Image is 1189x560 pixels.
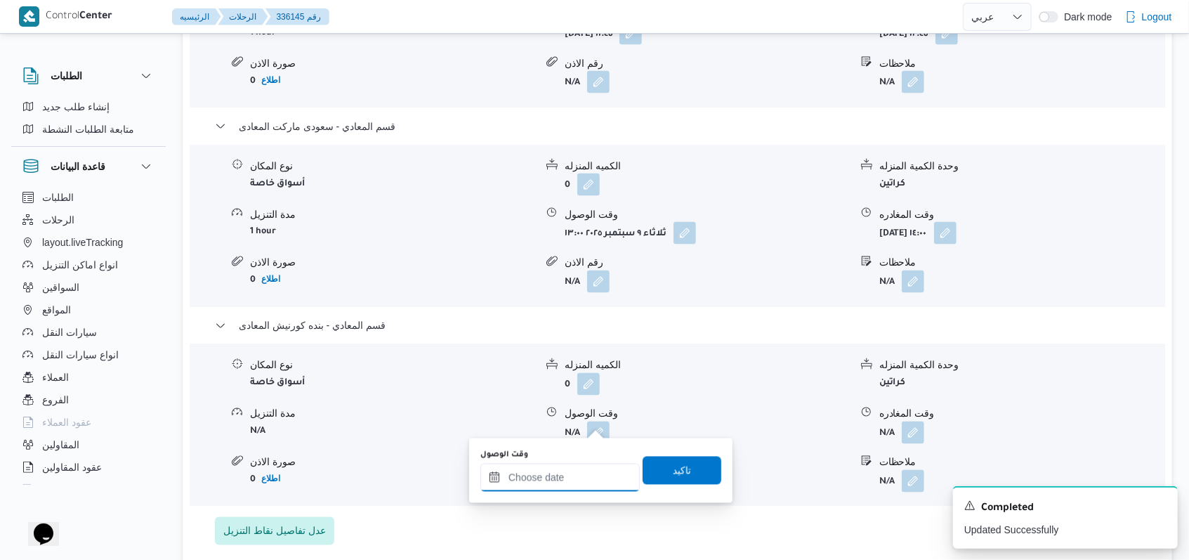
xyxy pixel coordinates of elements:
button: عدل تفاصيل نقاط التنزيل [215,517,334,545]
button: قسم المعادي - بنده كورنيش المعادى [215,318,1141,334]
button: السواقين [17,276,160,299]
button: الطلبات [22,67,155,84]
button: عقود العملاء [17,411,160,434]
span: إنشاء طلب جديد [42,98,110,115]
div: الكميه المنزله [565,159,850,174]
div: Notification [964,499,1167,517]
button: الطلبات [17,186,160,209]
b: 1 hour [250,228,276,237]
b: Center [80,11,113,22]
button: الفروع [17,389,160,411]
div: وحدة الكمية المنزله [879,358,1164,373]
div: قسم المعادي - بنده كورنيش المعادى [190,344,1165,507]
button: تاكيد [643,457,721,485]
div: قسم المعادي - سعودى ماركت المعادى [190,145,1165,307]
span: تاكيد [673,462,691,479]
b: [DATE] ١٢:٤٥ [879,30,928,40]
button: انواع اماكن التنزيل [17,254,160,276]
div: مدة التنزيل [250,407,535,422]
iframe: chat widget [14,504,59,546]
span: Logout [1142,8,1172,25]
b: اطلاع [261,275,280,285]
button: متابعة الطلبات النشطة [17,118,160,141]
span: العملاء [42,369,69,386]
div: ملاحظات [879,455,1164,470]
button: اطلاع [256,471,286,488]
div: قاعدة البيانات [11,186,166,490]
span: سيارات النقل [42,324,97,341]
button: الرحلات [218,8,268,25]
button: الرئيسيه [172,8,221,25]
span: متابعة الطلبات النشطة [42,121,134,138]
div: وقت المغادره [879,407,1164,422]
span: عقود العملاء [42,414,91,431]
button: اجهزة التليفون [17,478,160,501]
span: الرحلات [42,211,74,228]
b: كراتين [879,379,906,389]
button: اطلاع [256,72,286,89]
button: عقود المقاولين [17,456,160,478]
h3: الطلبات [51,67,82,84]
div: رقم الاذن [565,56,850,71]
b: N/A [879,429,895,439]
b: أسواق خاصة [250,379,305,389]
div: صورة الاذن [250,455,535,470]
b: اطلاع [261,75,280,85]
div: وحدة الكمية المنزله [879,159,1164,174]
b: [DATE] ١٤:٠٠ [879,230,927,240]
div: مدة التنزيل [250,207,535,222]
div: الكميه المنزله [565,358,850,373]
div: نوع المكان [250,358,535,373]
div: رقم الاذن [565,256,850,271]
div: نوع المكان [250,159,535,174]
b: N/A [879,478,895,488]
button: اطلاع [256,271,286,288]
span: انواع سيارات النقل [42,346,119,363]
span: انواع اماكن التنزيل [42,256,118,273]
p: Updated Successfully [964,523,1167,538]
button: سيارات النقل [17,321,160,344]
button: قاعدة البيانات [22,158,155,175]
button: إنشاء طلب جديد [17,96,160,118]
b: 0 [250,276,256,286]
b: [DATE] ١١:٤٥ [565,30,612,40]
b: كراتين [879,179,906,189]
span: اجهزة التليفون [42,481,100,498]
button: Logout [1119,3,1178,31]
button: المقاولين [17,434,160,456]
input: Press the down key to open a popover containing a calendar. [480,464,640,492]
div: وقت المغادره [879,207,1164,222]
b: 0 [565,181,570,191]
span: الفروع [42,391,69,408]
b: ثلاثاء ٩ سبتمبر ٢٠٢٥ ١٣:٠٠ [565,230,666,240]
button: المواقع [17,299,160,321]
button: العملاء [17,366,160,389]
span: المواقع [42,301,71,318]
span: Completed [981,500,1034,517]
span: عدل تفاصيل نقاط التنزيل [223,523,326,540]
span: عقود المقاولين [42,459,102,476]
button: 336145 رقم [265,8,329,25]
h3: قاعدة البيانات [51,158,105,175]
div: ملاحظات [879,56,1164,71]
b: N/A [250,427,265,437]
span: Dark mode [1058,11,1112,22]
label: وقت الوصول [480,450,528,461]
div: صورة الاذن [250,256,535,271]
b: 0 [250,77,256,86]
b: 0 [565,381,570,391]
div: الطلبات [11,96,166,146]
div: وقت الوصول [565,407,850,422]
span: المقاولين [42,436,79,453]
img: X8yXhbKr1z7QwAAAABJRU5ErkJggg== [19,6,39,27]
b: 0 [250,476,256,486]
span: قسم المعادي - سعودى ماركت المعادى [239,118,395,135]
div: صورة الاذن [250,56,535,71]
b: N/A [565,278,580,288]
b: اطلاع [261,474,280,484]
button: انواع سيارات النقل [17,344,160,366]
b: أسواق خاصة [250,179,305,189]
span: الطلبات [42,189,74,206]
b: N/A [879,79,895,89]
